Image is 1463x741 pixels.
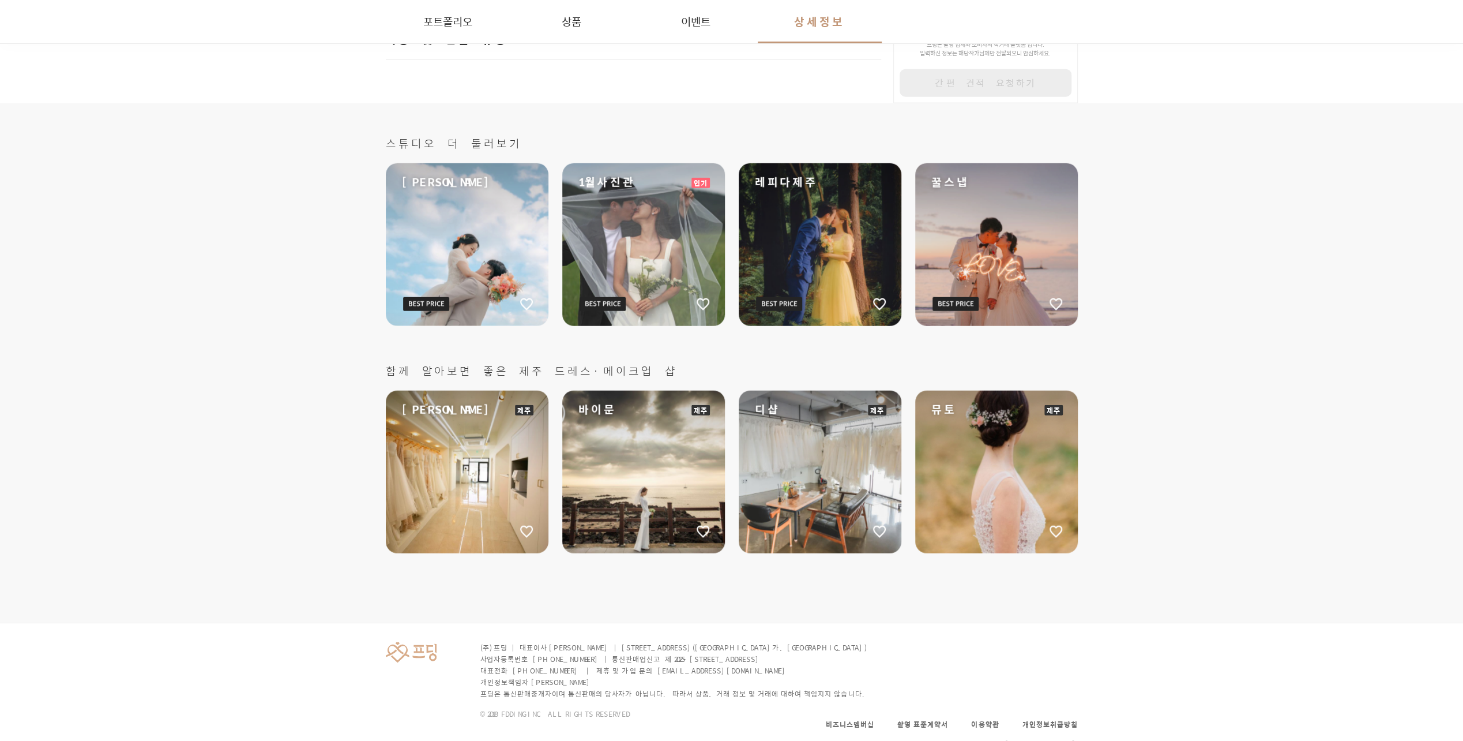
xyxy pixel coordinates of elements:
p: (주) 프딩 | 대표이사 [PERSON_NAME] | [STREET_ADDRESS]([GEOGRAPHIC_DATA]가, [GEOGRAPHIC_DATA]) [480,642,869,653]
button: 간편 견적 요청하기 [900,69,1071,97]
a: 설정 [149,366,221,395]
a: 이용약관 [971,719,999,729]
img: icon-bp-label2.9f32ef38.svg [756,297,802,311]
p: 프딩은 통신판매중개자이며 통신판매의 당사자가 아닙니다. 따라서 상품, 거래 정보 및 거래에 대하여 책임지지 않습니다. [480,688,869,699]
div: 제주 [1044,405,1063,416]
span: 디샵 [755,402,780,418]
span: 함께 알아보면 좋은 제주 드레스·메이크업 샵 [386,363,1078,379]
div: 제주 [868,405,886,416]
span: 바이문 [578,402,616,418]
a: 비즈니스멤버십 [826,719,874,729]
img: icon-bp-label2.9f32ef38.svg [932,297,979,311]
a: 바이문 제주 [562,391,725,553]
div: 제주 [691,405,710,416]
p: 프딩은 촬영 업체와 소비자의 직거래 플랫폼 입니다. 입력하신 정보는 해당 작가 님께만 전달되오니 안심하세요. [902,40,1069,58]
span: 스튜디오 더 둘러보기 [386,136,1078,152]
span: 이용 및 환불 규정 [386,32,507,48]
span: 뮤토 [931,402,957,418]
span: 설정 [178,383,192,392]
a: [PERSON_NAME] [386,163,548,326]
span: 꿀스냅 [931,174,969,190]
p: 대표전화 [PHONE_NUMBER] | 제휴 및 가입 문의 [EMAIL_ADDRESS][DOMAIN_NAME] [480,665,869,676]
span: 홈 [36,383,43,392]
p: 사업자등록번호 [PHONE_NUMBER] | 통신판매업신고 제 2025-[STREET_ADDRESS] [480,653,869,665]
a: 1월사진관 인기 [562,163,725,326]
p: 개인정보책임자 [PERSON_NAME] [480,676,869,688]
a: 대화 [76,366,149,395]
a: 디샵 제주 [739,391,901,553]
p: © 2018 FDDING INC. ALL RIGHTS RESERVED [480,709,869,719]
img: icon-bp-label2.9f32ef38.svg [580,297,626,311]
a: 홈 [3,366,76,395]
span: 대화 [106,384,119,393]
span: 레피다제주 [755,174,818,190]
span: [PERSON_NAME] [402,402,488,418]
a: 개인정보취급방침 [1022,719,1078,729]
a: 촬영 표준계약서 [897,719,948,729]
a: 꿀스냅 [915,163,1078,326]
a: 뮤토 제주 [915,391,1078,553]
div: 제주 [515,405,533,416]
span: [PERSON_NAME] [402,174,488,190]
img: icon-bp-label2.9f32ef38.svg [403,297,449,311]
div: 인기 [691,178,710,188]
a: 레피다제주 [739,163,901,326]
span: 1월사진관 [578,174,635,190]
a: [PERSON_NAME] 제주 [386,391,548,553]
